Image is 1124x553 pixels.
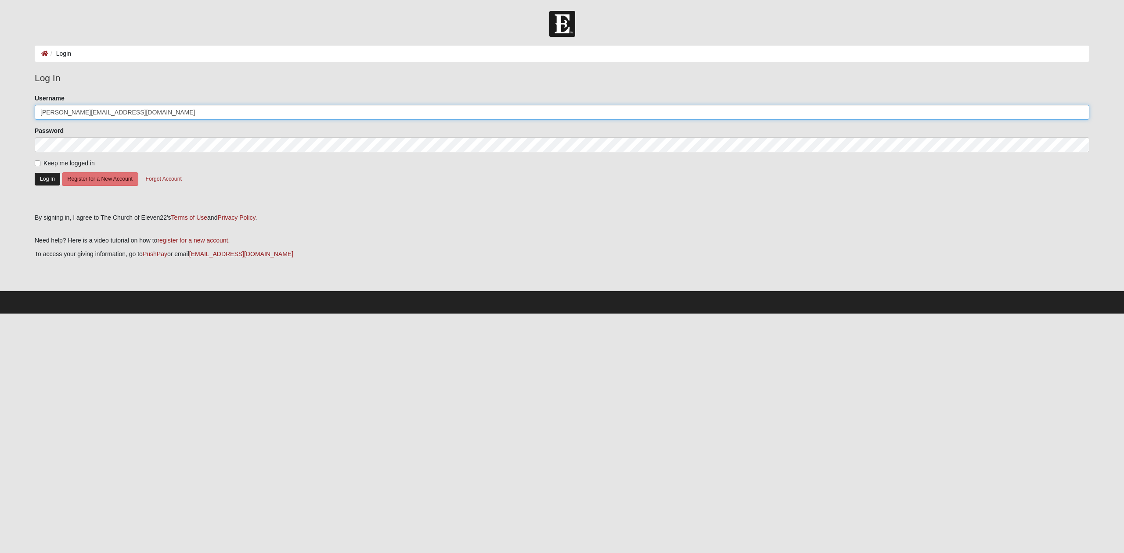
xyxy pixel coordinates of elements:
[43,160,95,167] span: Keep me logged in
[35,173,60,186] button: Log In
[171,214,207,221] a: Terms of Use
[35,71,1089,85] legend: Log In
[217,214,255,221] a: Privacy Policy
[157,237,228,244] a: register for a new account
[140,172,187,186] button: Forgot Account
[35,213,1089,222] div: By signing in, I agree to The Church of Eleven22's and .
[35,161,40,166] input: Keep me logged in
[143,250,167,257] a: PushPay
[549,11,575,37] img: Church of Eleven22 Logo
[48,49,71,58] li: Login
[35,236,1089,245] p: Need help? Here is a video tutorial on how to .
[62,172,138,186] button: Register for a New Account
[35,94,65,103] label: Username
[35,126,64,135] label: Password
[189,250,293,257] a: [EMAIL_ADDRESS][DOMAIN_NAME]
[35,250,1089,259] p: To access your giving information, go to or email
